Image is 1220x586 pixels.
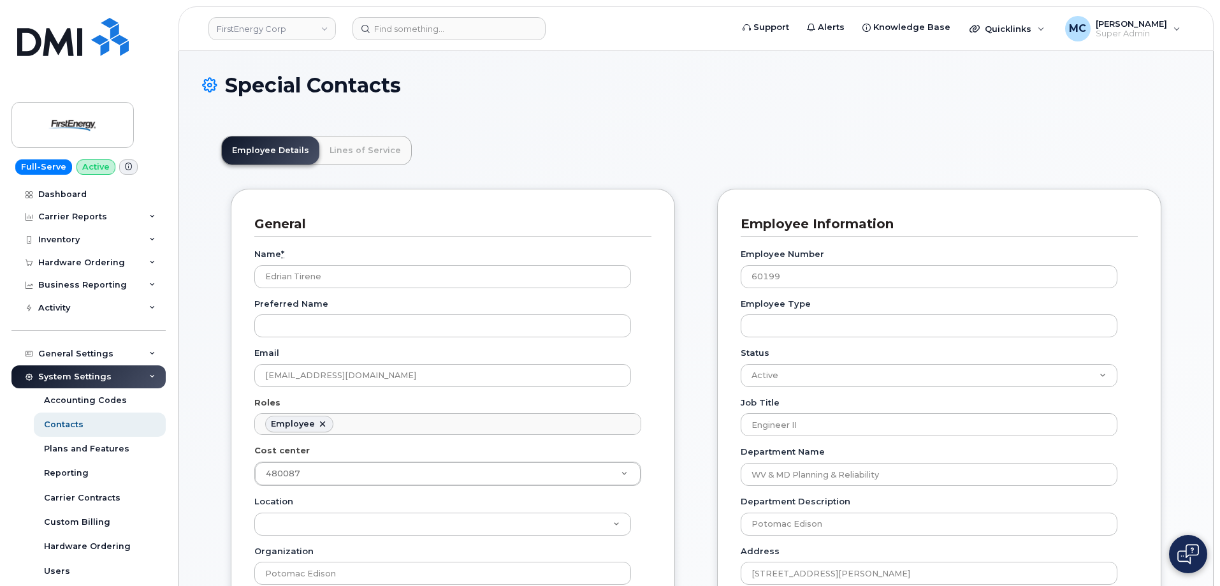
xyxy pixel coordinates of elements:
[202,74,1190,96] h1: Special Contacts
[266,469,300,478] span: 480087
[254,397,280,409] label: Roles
[254,216,642,233] h3: General
[1177,544,1199,564] img: Open chat
[741,216,1128,233] h3: Employee Information
[741,495,850,508] label: Department Description
[254,347,279,359] label: Email
[319,136,411,165] a: Lines of Service
[254,248,284,260] label: Name
[271,419,315,429] div: Employee
[741,248,824,260] label: Employee Number
[741,298,811,310] label: Employee Type
[254,444,310,457] label: Cost center
[255,462,641,485] a: 480087
[281,249,284,259] abbr: required
[741,347,769,359] label: Status
[254,495,293,508] label: Location
[254,545,314,557] label: Organization
[222,136,319,165] a: Employee Details
[741,397,780,409] label: Job Title
[254,298,328,310] label: Preferred Name
[741,446,825,458] label: Department Name
[741,545,780,557] label: Address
